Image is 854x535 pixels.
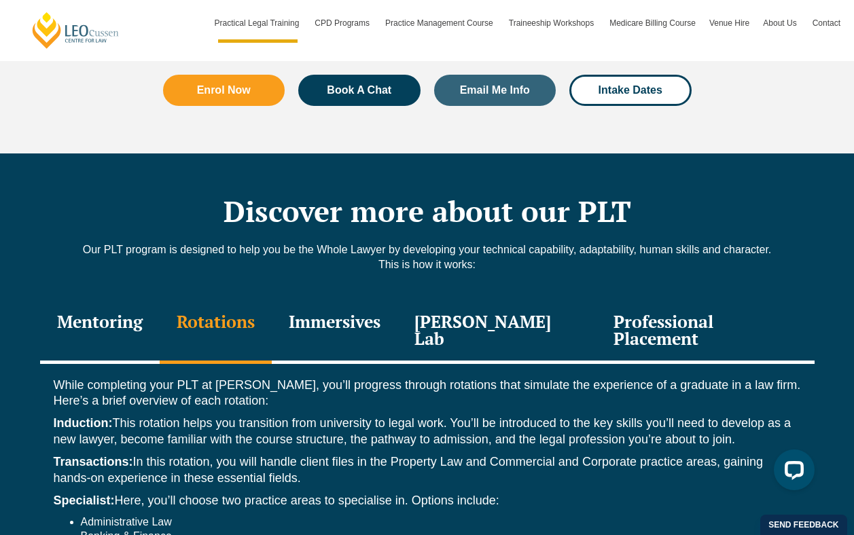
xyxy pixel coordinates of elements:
strong: Induction: [54,416,113,430]
div: Immersives [272,299,397,364]
a: Venue Hire [702,3,756,43]
iframe: LiveChat chat widget [763,444,820,501]
a: Contact [806,3,847,43]
a: CPD Programs [308,3,378,43]
li: Administrative Law [81,515,801,530]
a: Book A Chat [298,75,421,106]
a: Enrol Now [163,75,285,106]
div: Our PLT program is designed to help you be the Whole Lawyer by developing your technical capabili... [40,242,815,286]
a: Medicare Billing Course [603,3,702,43]
div: Mentoring [40,299,160,364]
a: Traineeship Workshops [502,3,603,43]
p: While completing your PLT at [PERSON_NAME], you’ll progress through rotations that simulate the e... [54,377,801,409]
span: Book A Chat [327,85,391,96]
span: Intake Dates [599,85,662,96]
strong: Specialist: [54,494,115,507]
p: In this rotation, you will handle client files in the Property Law and Commercial and Corporate p... [54,454,801,486]
strong: Transactions: [54,455,133,468]
h2: Discover more about our PLT [40,194,815,228]
div: Rotations [160,299,272,364]
a: Practice Management Course [378,3,502,43]
a: Intake Dates [569,75,692,106]
p: Here, you’ll choose two practice areas to specialise in. Options include: [54,493,801,509]
a: Email Me Info [434,75,556,106]
a: Practical Legal Training [208,3,308,43]
a: About Us [756,3,805,43]
span: Email Me Info [460,85,530,96]
a: [PERSON_NAME] Centre for Law [31,11,121,50]
div: [PERSON_NAME] Lab [397,299,597,364]
p: This rotation helps you transition from university to legal work. You’ll be introduced to the key... [54,416,801,447]
span: Enrol Now [197,85,251,96]
div: Professional Placement [597,299,814,364]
